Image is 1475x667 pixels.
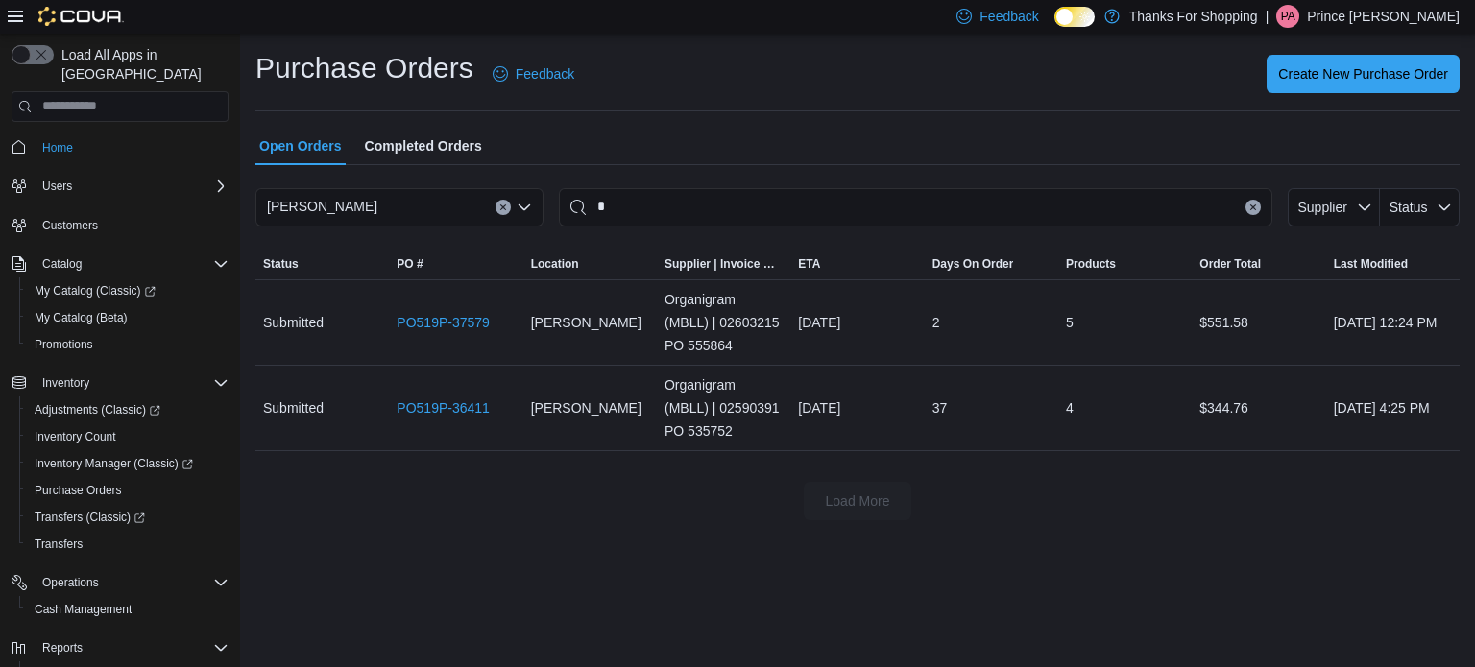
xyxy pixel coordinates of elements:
button: Reports [4,634,236,661]
a: Promotions [27,333,101,356]
input: Dark Mode [1054,7,1095,27]
button: Transfers [19,531,236,558]
span: [PERSON_NAME] [267,195,377,218]
a: Inventory Manager (Classic) [27,452,201,475]
span: Customers [35,213,229,237]
span: Days On Order [932,256,1014,272]
button: Last Modified [1326,249,1460,279]
button: Load More [804,482,911,520]
button: Supplier | Invoice Number [657,249,790,279]
span: My Catalog (Beta) [27,306,229,329]
a: My Catalog (Classic) [19,277,236,304]
button: Days On Order [925,249,1058,279]
a: PO519P-37579 [397,311,490,334]
button: ETA [790,249,924,279]
p: Thanks For Shopping [1129,5,1258,28]
a: Home [35,136,81,159]
span: Feedback [979,7,1038,26]
div: Organigram (MBLL) | 02603215 PO 555864 [657,280,790,365]
a: Feedback [485,55,582,93]
span: Submitted [263,311,324,334]
span: PA [1281,5,1295,28]
div: [DATE] 12:24 PM [1326,303,1460,342]
span: Load More [826,491,890,511]
button: Products [1058,249,1192,279]
span: Cash Management [35,602,132,617]
div: Prince Arceo [1276,5,1299,28]
span: Load All Apps in [GEOGRAPHIC_DATA] [54,45,229,83]
div: [DATE] 4:25 PM [1326,389,1460,427]
button: Inventory Count [19,423,236,450]
h1: Purchase Orders [255,49,473,87]
span: Supplier | Invoice Number [665,256,783,272]
button: Create New Purchase Order [1267,55,1460,93]
span: Feedback [516,64,574,83]
button: Catalog [35,252,89,275]
span: Promotions [35,337,93,352]
button: Location [523,249,657,279]
span: 37 [932,396,948,419]
div: Location [531,256,579,272]
span: Products [1066,256,1116,272]
a: Cash Management [27,598,139,621]
span: Inventory [35,371,229,394]
span: Purchase Orders [35,483,122,498]
span: Dark Mode [1054,27,1055,28]
span: Users [42,179,72,194]
span: My Catalog (Classic) [35,283,156,298]
button: Order Total [1192,249,1325,279]
span: Transfers (Classic) [35,510,145,525]
span: Reports [35,636,229,659]
span: Last Modified [1334,256,1408,272]
span: [PERSON_NAME] [531,396,641,419]
button: Users [35,175,80,198]
span: ETA [798,256,820,272]
button: Operations [4,569,236,596]
span: Home [42,140,73,155]
button: Customers [4,211,236,239]
a: Adjustments (Classic) [19,396,236,423]
a: Inventory Count [27,425,124,448]
span: Inventory Count [35,429,116,444]
span: Catalog [35,252,229,275]
button: Inventory [4,369,236,396]
div: $551.58 [1192,303,1325,342]
span: Home [35,135,229,159]
span: 5 [1066,311,1074,334]
button: Open list of options [517,200,532,215]
span: Order Total [1199,256,1261,272]
button: Clear input [1245,200,1261,215]
span: My Catalog (Classic) [27,279,229,302]
span: Customers [42,218,98,233]
span: Inventory [42,375,89,391]
button: Home [4,133,236,161]
button: Clear input [496,200,511,215]
a: Transfers [27,533,90,556]
span: 4 [1066,396,1074,419]
a: Inventory Manager (Classic) [19,450,236,477]
span: Open Orders [259,127,342,165]
span: My Catalog (Beta) [35,310,128,325]
input: This is a search bar. After typing your query, hit enter to filter the results lower in the page. [559,188,1272,226]
span: PO # [397,256,423,272]
button: Operations [35,571,107,594]
span: Cash Management [27,598,229,621]
button: Status [1380,188,1460,226]
a: My Catalog (Classic) [27,279,163,302]
span: Reports [42,640,83,655]
span: [PERSON_NAME] [531,311,641,334]
span: Transfers [35,536,83,552]
button: Promotions [19,331,236,358]
span: Submitted [263,396,324,419]
span: Promotions [27,333,229,356]
span: Status [263,256,299,272]
button: Cash Management [19,596,236,623]
a: Adjustments (Classic) [27,398,168,421]
a: PO519P-36411 [397,396,490,419]
a: Transfers (Classic) [19,504,236,531]
span: Operations [35,571,229,594]
img: Cova [38,7,124,26]
button: My Catalog (Beta) [19,304,236,331]
span: Adjustments (Classic) [27,398,229,421]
